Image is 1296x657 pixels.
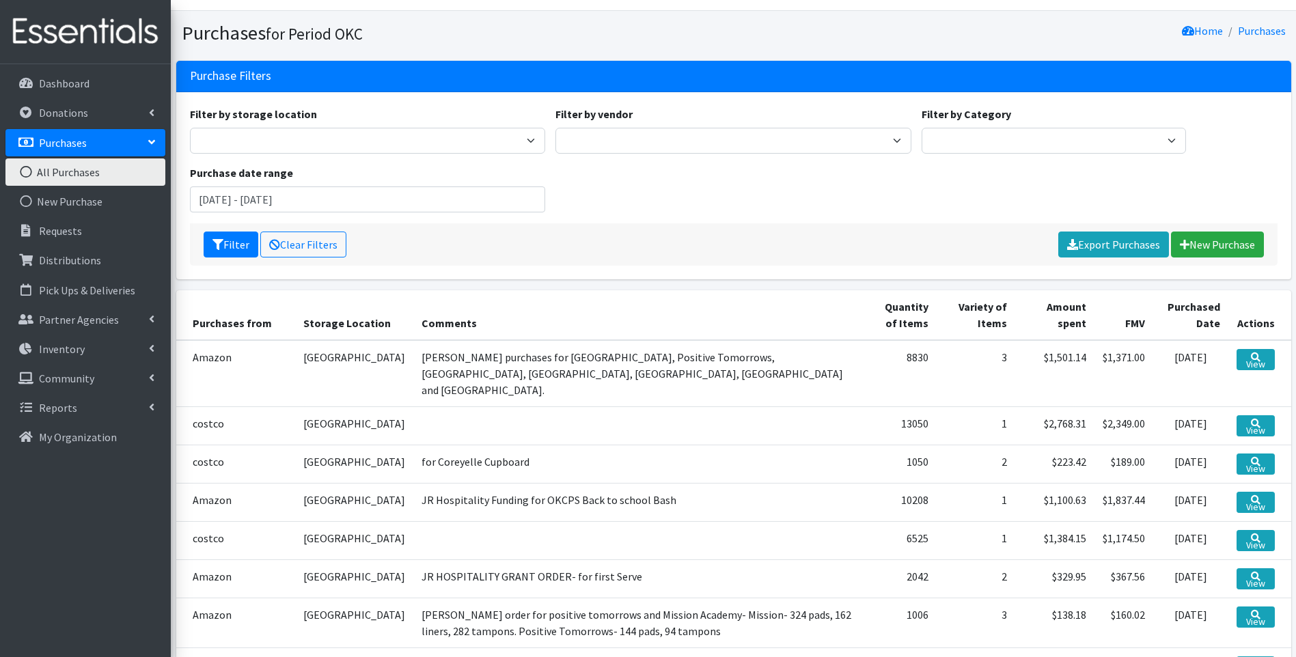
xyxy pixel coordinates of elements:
[937,406,1016,445] td: 1
[5,247,165,274] a: Distributions
[176,340,295,407] td: Amazon
[1153,598,1228,647] td: [DATE]
[1238,24,1286,38] a: Purchases
[176,598,295,647] td: Amazon
[1237,349,1274,370] a: View
[1094,340,1153,407] td: $1,371.00
[182,21,729,45] h1: Purchases
[39,372,94,385] p: Community
[1094,290,1153,340] th: FMV
[39,342,85,356] p: Inventory
[1015,559,1094,598] td: $329.95
[260,232,346,257] a: Clear Filters
[5,394,165,421] a: Reports
[937,559,1016,598] td: 2
[413,559,866,598] td: JR HOSPITALITY GRANT ORDER- for first Serve
[5,306,165,333] a: Partner Agencies
[937,445,1016,483] td: 2
[190,69,271,83] h3: Purchase Filters
[1153,340,1228,407] td: [DATE]
[5,9,165,55] img: HumanEssentials
[937,290,1016,340] th: Variety of Items
[5,129,165,156] a: Purchases
[1153,445,1228,483] td: [DATE]
[922,106,1011,122] label: Filter by Category
[39,136,87,150] p: Purchases
[1015,340,1094,407] td: $1,501.14
[1228,290,1291,340] th: Actions
[5,365,165,392] a: Community
[413,445,866,483] td: for Coreyelle Cupboard
[937,483,1016,521] td: 1
[5,277,165,304] a: Pick Ups & Deliveries
[1094,521,1153,559] td: $1,174.50
[1094,483,1153,521] td: $1,837.44
[295,290,413,340] th: Storage Location
[937,521,1016,559] td: 1
[413,340,866,407] td: [PERSON_NAME] purchases for [GEOGRAPHIC_DATA], Positive Tomorrows, [GEOGRAPHIC_DATA], [GEOGRAPHIC...
[176,521,295,559] td: costco
[39,253,101,267] p: Distributions
[295,340,413,407] td: [GEOGRAPHIC_DATA]
[295,559,413,598] td: [GEOGRAPHIC_DATA]
[1094,445,1153,483] td: $189.00
[39,313,119,326] p: Partner Agencies
[866,406,937,445] td: 13050
[1094,406,1153,445] td: $2,349.00
[1094,559,1153,598] td: $367.56
[5,70,165,97] a: Dashboard
[39,283,135,297] p: Pick Ups & Deliveries
[1153,483,1228,521] td: [DATE]
[295,598,413,647] td: [GEOGRAPHIC_DATA]
[5,335,165,363] a: Inventory
[866,340,937,407] td: 8830
[413,483,866,521] td: JR Hospitality Funding for OKCPS Back to school Bash
[866,521,937,559] td: 6525
[1237,453,1274,475] a: View
[5,99,165,126] a: Donations
[39,401,77,415] p: Reports
[204,232,258,257] button: Filter
[937,340,1016,407] td: 3
[1237,415,1274,436] a: View
[1015,521,1094,559] td: $1,384.15
[266,24,363,44] small: for Period OKC
[176,445,295,483] td: costco
[39,430,117,444] p: My Organization
[5,188,165,215] a: New Purchase
[190,106,317,122] label: Filter by storage location
[5,158,165,186] a: All Purchases
[190,186,546,212] input: January 1, 2011 - December 31, 2011
[1153,559,1228,598] td: [DATE]
[1237,568,1274,589] a: View
[5,217,165,244] a: Requests
[866,290,937,340] th: Quantity of Items
[1058,232,1169,257] a: Export Purchases
[295,521,413,559] td: [GEOGRAPHIC_DATA]
[39,76,89,90] p: Dashboard
[1094,598,1153,647] td: $160.02
[866,483,937,521] td: 10208
[555,106,633,122] label: Filter by vendor
[1237,606,1274,628] a: View
[176,290,295,340] th: Purchases from
[176,406,295,445] td: costco
[1182,24,1223,38] a: Home
[1015,598,1094,647] td: $138.18
[295,483,413,521] td: [GEOGRAPHIC_DATA]
[1171,232,1264,257] a: New Purchase
[413,290,866,340] th: Comments
[1015,290,1094,340] th: Amount spent
[866,445,937,483] td: 1050
[413,598,866,647] td: [PERSON_NAME] order for positive tomorrows and Mission Academy- Mission- 324 pads, 162 liners, 28...
[1153,290,1228,340] th: Purchased Date
[1015,406,1094,445] td: $2,768.31
[866,559,937,598] td: 2042
[1153,521,1228,559] td: [DATE]
[866,598,937,647] td: 1006
[1237,530,1274,551] a: View
[1015,483,1094,521] td: $1,100.63
[1237,492,1274,513] a: View
[295,406,413,445] td: [GEOGRAPHIC_DATA]
[295,445,413,483] td: [GEOGRAPHIC_DATA]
